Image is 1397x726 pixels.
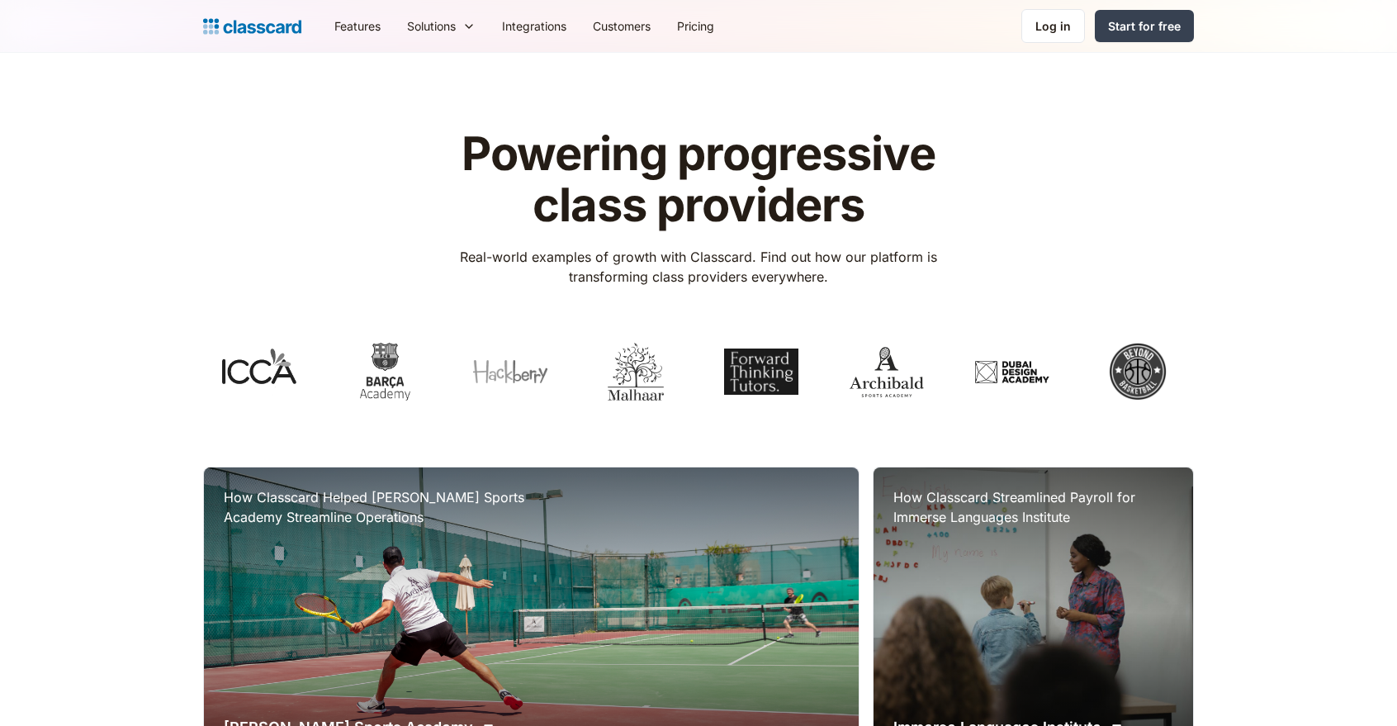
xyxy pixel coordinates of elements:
a: home [203,15,301,38]
a: Features [321,7,394,45]
h1: Powering progressive class providers [437,129,961,230]
a: Start for free [1095,10,1194,42]
a: Integrations [489,7,580,45]
a: Pricing [664,7,727,45]
a: Log in [1021,9,1085,43]
h3: How Classcard Helped [PERSON_NAME] Sports Academy Streamline Operations [224,487,554,527]
a: Customers [580,7,664,45]
div: Solutions [407,17,456,35]
h3: How Classcard Streamlined Payroll for Immerse Languages Institute [893,487,1173,527]
div: Solutions [394,7,489,45]
div: Log in [1035,17,1071,35]
p: Real-world examples of growth with Classcard. Find out how our platform is transforming class pro... [437,247,961,287]
div: Start for free [1108,17,1181,35]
